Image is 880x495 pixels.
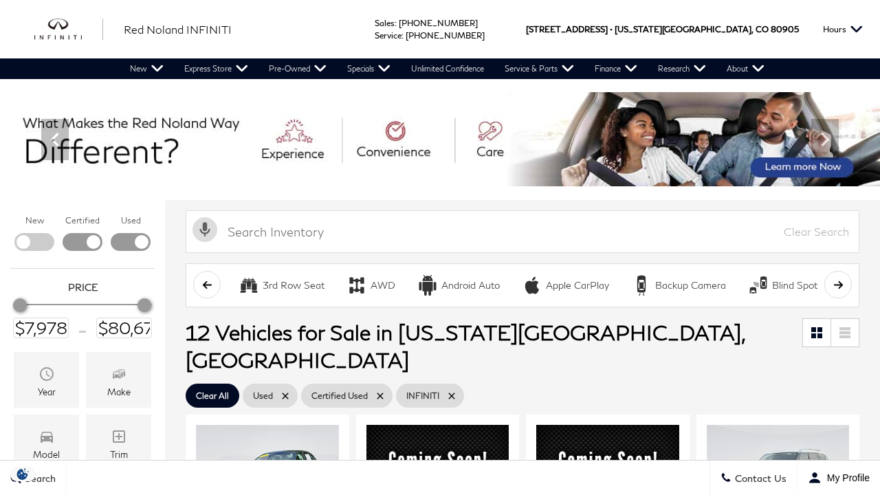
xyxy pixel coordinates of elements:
div: YearYear [14,352,79,408]
span: Go to slide 3 [443,161,456,175]
span: Go to slide 1 [404,161,418,175]
a: New [120,58,174,79]
div: MakeMake [86,352,151,408]
button: Android AutoAndroid Auto [410,271,507,300]
span: Search [21,472,56,484]
span: Go to slide 2 [423,161,437,175]
div: Backup Camera [631,275,652,296]
span: My Profile [822,472,870,483]
span: Clear All [196,387,229,404]
div: Backup Camera [655,279,726,291]
div: Minimum Price [13,298,27,312]
h5: Price [17,281,148,294]
div: AWD [371,279,395,291]
div: Apple CarPlay [546,279,609,291]
button: Blind Spot MonitorBlind Spot Monitor [740,271,863,300]
div: TrimTrim [86,415,151,470]
a: Unlimited Confidence [401,58,494,79]
span: Go to slide 4 [462,161,476,175]
span: Year [38,362,55,387]
div: AWD [346,275,367,296]
span: Make [111,362,127,387]
span: Certified Used [311,387,368,404]
div: Trim [110,450,128,459]
span: Red Noland INFINITI [124,23,232,36]
div: Price [13,294,152,338]
input: Minimum [13,318,69,338]
a: Red Noland INFINITI [124,21,232,38]
nav: Main Navigation [120,58,775,79]
button: AWDAWD [339,271,403,300]
span: : [401,30,404,41]
a: About [716,58,775,79]
span: : [395,18,397,28]
span: Trim [111,425,127,450]
a: [STREET_ADDRESS] • [US_STATE][GEOGRAPHIC_DATA], CO 80905 [526,24,799,34]
button: 3rd Row Seat3rd Row Seat [231,271,332,300]
a: Pre-Owned [258,58,337,79]
div: Blind Spot Monitor [748,275,769,296]
span: Sales [375,18,395,28]
input: Search Inventory [186,210,859,253]
div: Android Auto [417,275,438,296]
span: INFINITI [406,387,439,404]
span: Contact Us [731,472,786,484]
a: [PHONE_NUMBER] [399,18,478,28]
button: scroll left [193,271,221,298]
label: Certified [65,214,100,228]
label: Used [121,214,141,228]
svg: Click to toggle on voice search [192,217,217,242]
label: New [25,214,44,228]
input: Maximum [96,318,152,338]
div: 3rd Row Seat [263,279,324,291]
div: Model [33,450,60,459]
div: Apple CarPlay [522,275,542,296]
div: Make [107,387,131,397]
a: Finance [584,58,648,79]
button: Apple CarPlayApple CarPlay [514,271,617,300]
button: Open user profile menu [797,461,880,495]
div: Android Auto [441,279,500,291]
div: Previous [41,119,69,160]
span: Used [253,387,273,404]
div: ModelModel [14,415,79,470]
img: Opt-Out Icon [7,467,38,481]
button: scroll right [824,271,852,298]
a: Express Store [174,58,258,79]
span: Service [375,30,401,41]
div: Blind Spot Monitor [772,279,855,291]
a: [PHONE_NUMBER] [406,30,485,41]
span: 12 Vehicles for Sale in [US_STATE][GEOGRAPHIC_DATA], [GEOGRAPHIC_DATA] [186,320,745,372]
a: Research [648,58,716,79]
button: Backup CameraBackup Camera [624,271,734,300]
a: Specials [337,58,401,79]
div: Year [38,387,56,397]
div: Maximum Price [137,298,151,312]
a: Service & Parts [494,58,584,79]
div: Filter by Vehicle Type [10,214,155,267]
img: INFINITI [34,19,103,41]
div: 3rd Row Seat [239,275,259,296]
div: Next [811,119,839,160]
span: Model [38,425,55,450]
a: infiniti [34,19,103,41]
section: Click to Open Cookie Consent Modal [7,467,38,481]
